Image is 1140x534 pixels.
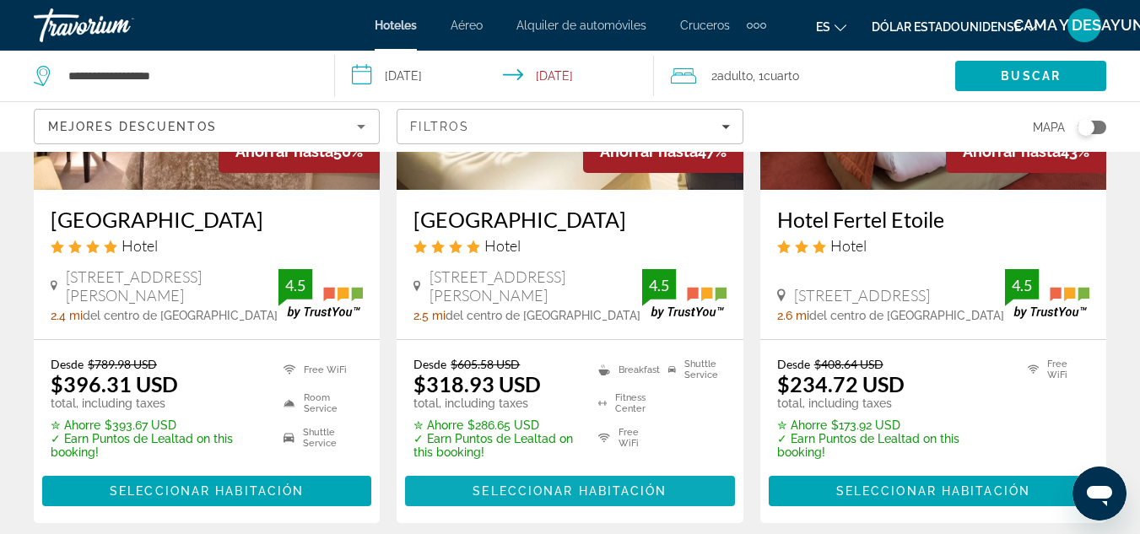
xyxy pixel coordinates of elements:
span: del centro de [GEOGRAPHIC_DATA] [446,309,640,322]
li: Breakfast [590,357,660,382]
span: ✮ Ahorre [413,418,463,432]
span: Mapa [1033,116,1065,139]
span: Filtros [410,120,469,133]
img: TrustYou guest rating badge [1005,269,1089,319]
a: Seleccionar habitación [405,479,734,498]
div: 4 star Hotel [51,236,363,255]
button: Menú de usuario [1062,8,1106,43]
p: total, including taxes [51,396,262,410]
a: Alquiler de automóviles [516,19,646,32]
div: 3 star Hotel [777,236,1089,255]
button: Filters [397,109,743,144]
span: ✮ Ahorre [777,418,827,432]
span: 2.6 mi [777,309,809,322]
a: Hotel Fertel Etoile [777,207,1089,232]
a: Travorium [34,3,203,47]
span: [STREET_ADDRESS][PERSON_NAME] [66,267,278,305]
del: $408.64 USD [814,357,883,371]
span: [STREET_ADDRESS][PERSON_NAME] [430,267,642,305]
ins: $234.72 USD [777,371,905,396]
ins: $396.31 USD [51,371,178,396]
p: ✓ Earn Puntos de Lealtad on this booking! [51,432,262,459]
span: 2.5 mi [413,309,446,322]
li: Free WiFi [1019,357,1089,382]
div: 4.5 [1005,275,1039,295]
p: ✓ Earn Puntos de Lealtad on this booking! [777,432,1007,459]
span: Mejores descuentos [48,120,217,133]
a: Aéreo [451,19,483,32]
a: Hoteles [375,19,417,32]
li: Free WiFi [275,357,363,382]
input: Search hotel destination [67,63,309,89]
span: Cuarto [764,69,799,83]
span: Desde [51,357,84,371]
span: Buscar [1001,69,1061,83]
li: Shuttle Service [660,357,726,382]
p: total, including taxes [777,396,1007,410]
p: ✓ Earn Puntos de Lealtad on this booking! [413,432,577,459]
span: 2.4 mi [51,309,83,322]
a: [GEOGRAPHIC_DATA] [413,207,726,232]
li: Room Service [275,391,363,416]
button: Select check in and out date [335,51,653,101]
li: Fitness Center [590,391,660,416]
a: Seleccionar habitación [769,479,1098,498]
span: Desde [777,357,810,371]
span: del centro de [GEOGRAPHIC_DATA] [809,309,1004,322]
span: del centro de [GEOGRAPHIC_DATA] [83,309,278,322]
button: Seleccionar habitación [42,476,371,506]
span: Hotel [122,236,158,255]
ins: $318.93 USD [413,371,541,396]
img: TrustYou guest rating badge [642,269,727,319]
button: Cambiar idioma [816,14,846,39]
font: Dólar estadounidense [872,20,1021,34]
span: , 1 [753,64,799,88]
span: Adulto [717,69,753,83]
button: Search [955,61,1106,91]
button: Cambiar moneda [872,14,1037,39]
del: $605.58 USD [451,357,520,371]
div: 4.5 [642,275,676,295]
del: $789.98 USD [88,357,157,371]
a: [GEOGRAPHIC_DATA] [51,207,363,232]
span: Seleccionar habitación [473,484,667,498]
p: $393.67 USD [51,418,262,432]
span: 2 [711,64,753,88]
span: ✮ Ahorre [51,418,100,432]
span: Seleccionar habitación [110,484,304,498]
p: total, including taxes [413,396,577,410]
p: $286.65 USD [413,418,577,432]
button: Elementos de navegación adicionales [747,12,766,39]
div: 4 star Hotel [413,236,726,255]
button: Travelers: 2 adults, 0 children [654,51,955,101]
span: Seleccionar habitación [836,484,1030,498]
span: Hotel [484,236,521,255]
a: Seleccionar habitación [42,479,371,498]
li: Free WiFi [590,425,660,450]
mat-select: Sort by [48,116,365,137]
a: Cruceros [680,19,730,32]
font: es [816,20,830,34]
li: Shuttle Service [275,425,363,450]
div: 4.5 [278,275,312,295]
button: Toggle map [1065,120,1106,135]
iframe: Botón para iniciar la ventana de mensajería [1072,467,1126,521]
span: Hotel [830,236,867,255]
p: $173.92 USD [777,418,1007,432]
span: [STREET_ADDRESS] [794,286,930,305]
button: Seleccionar habitación [769,476,1098,506]
button: Seleccionar habitación [405,476,734,506]
span: Desde [413,357,446,371]
img: TrustYou guest rating badge [278,269,363,319]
